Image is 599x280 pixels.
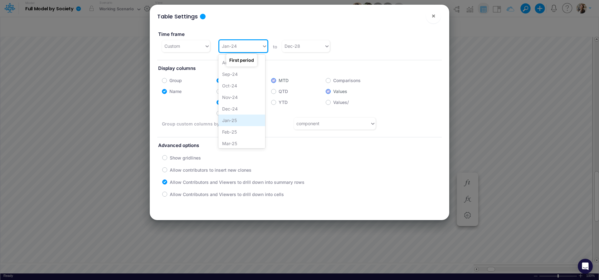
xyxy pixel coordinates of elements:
[296,120,319,127] div: component
[218,57,265,68] div: Aug-24
[272,43,277,50] label: to
[333,77,361,84] label: Comparisons
[426,8,441,23] button: Close
[170,179,304,185] label: Allow Contributors and Viewers to drill down into summary rows
[170,155,201,161] label: Show gridlines
[164,43,180,49] div: Custom
[218,68,265,80] div: Sep-24
[157,63,442,74] label: Display columns
[218,80,265,91] div: Oct-24
[333,88,347,95] label: Values
[157,12,198,21] div: Table Settings
[218,103,265,115] div: Dec-24
[157,29,295,40] label: Time frame
[285,43,300,49] div: Dec-28
[218,138,265,149] div: Mar-25
[279,77,289,84] label: MTD
[218,115,265,126] div: Jan-25
[170,167,251,173] label: Allow contributors to insert new clones
[279,99,288,106] label: YTD
[578,259,593,274] div: Open Intercom Messenger
[169,77,182,84] label: Group
[431,12,436,19] span: ×
[229,57,254,63] strong: First period
[279,88,288,95] label: QTD
[169,88,182,95] label: Name
[333,99,349,106] label: Values/
[222,43,237,49] div: Jan-24
[170,191,284,198] label: Allow Contributors and Viewers to drill down into cells
[218,91,265,103] div: Nov-24
[200,14,206,19] div: Tooltip anchor
[157,140,442,151] label: Advanced options
[162,120,235,127] label: Group custom columns by
[218,126,265,138] div: Feb-25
